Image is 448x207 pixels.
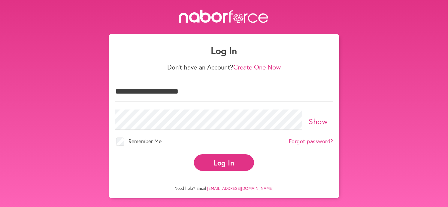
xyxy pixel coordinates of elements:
button: Log In [194,154,254,171]
a: Show [309,116,328,126]
p: Need help? Email [115,179,333,191]
a: [EMAIL_ADDRESS][DOMAIN_NAME] [207,185,274,191]
a: Create One Now [233,63,281,71]
a: Forgot password? [289,138,333,145]
p: Don't have an Account? [115,63,333,71]
h1: Log In [115,45,333,56]
span: Remember Me [129,137,162,145]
